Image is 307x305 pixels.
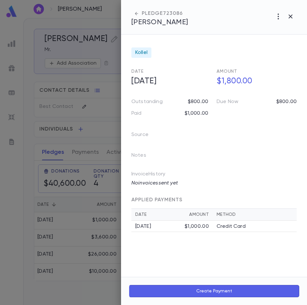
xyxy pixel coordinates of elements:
div: Amount [189,212,209,217]
div: Kollel [131,47,151,58]
p: Invoice History [131,171,297,180]
div: $1,000.00 [185,223,209,230]
h5: [DATE] [128,75,211,88]
span: [PERSON_NAME] [131,19,188,26]
div: Date [135,212,189,217]
h5: $1,800.00 [213,75,297,88]
span: Date [131,69,143,74]
p: Notes [131,150,157,163]
span: Kollel [135,49,148,56]
button: Create Payment [129,285,299,297]
p: Outstanding [131,99,163,105]
p: $800.00 [188,99,208,105]
p: $1,000.00 [185,110,208,117]
span: Amount [217,69,237,74]
div: PLEDGE 723086 [131,10,188,17]
p: Paid [131,110,142,117]
span: APPLIED PAYMENTS [131,197,182,203]
p: $800.00 [276,99,297,105]
p: No invoices sent yet [131,180,297,186]
div: [DATE] [135,223,185,230]
p: Due Now [217,99,238,105]
p: Credit Card [217,223,246,230]
th: Method [213,209,297,221]
p: Source [131,130,159,142]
